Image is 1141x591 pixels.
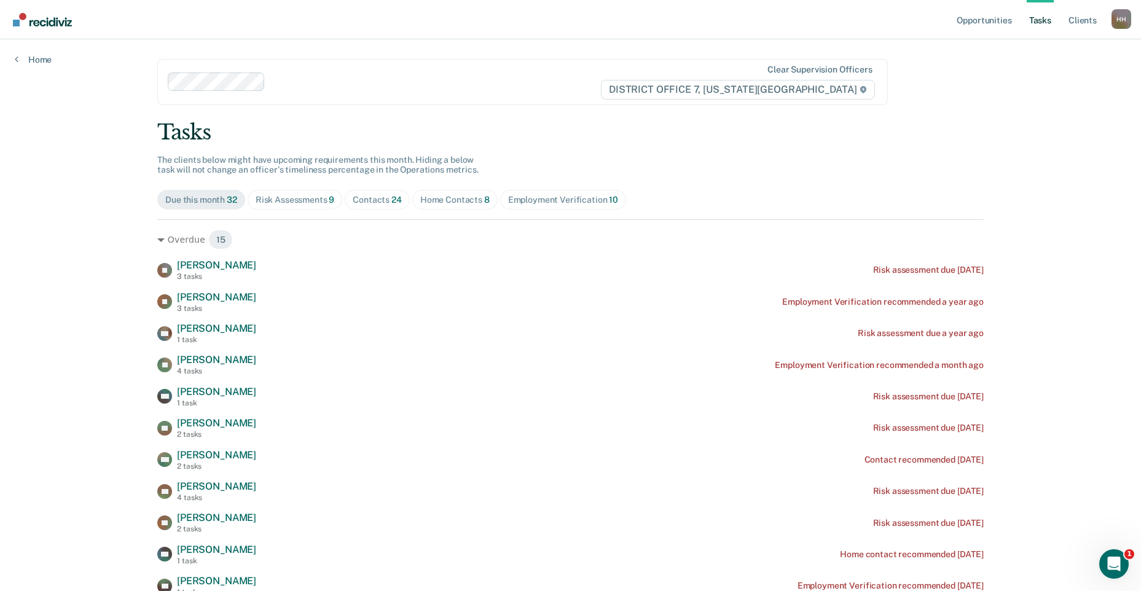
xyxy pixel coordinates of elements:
div: 3 tasks [177,272,256,281]
span: 24 [391,195,402,205]
div: Risk assessment due [DATE] [873,391,984,402]
div: 4 tasks [177,367,256,375]
div: Risk assessment due [DATE] [873,265,984,275]
span: [PERSON_NAME] [177,480,256,492]
div: Home contact recommended [DATE] [840,549,984,560]
div: 1 task [177,399,256,407]
span: [PERSON_NAME] [177,354,256,366]
span: [PERSON_NAME] [177,323,256,334]
span: 15 [208,230,233,249]
div: Risk assessment due [DATE] [873,423,984,433]
div: Employment Verification [508,195,618,205]
div: 1 task [177,557,256,565]
span: 9 [329,195,334,205]
div: Risk assessment due [DATE] [873,518,984,528]
div: Clear supervision officers [767,65,872,75]
span: 8 [484,195,490,205]
span: The clients below might have upcoming requirements this month. Hiding a below task will not chang... [157,155,479,175]
button: Profile dropdown button [1112,9,1131,29]
img: Recidiviz [13,13,72,26]
div: Home Contacts [420,195,490,205]
span: [PERSON_NAME] [177,575,256,587]
div: Employment Verification recommended a month ago [775,360,983,370]
span: [PERSON_NAME] [177,512,256,523]
div: Risk assessment due [DATE] [873,486,984,496]
span: 1 [1124,549,1134,559]
div: Employment Verification recommended a year ago [782,297,984,307]
div: Risk assessment due a year ago [858,328,984,339]
div: Risk Assessments [256,195,335,205]
div: Tasks [157,120,984,145]
span: [PERSON_NAME] [177,259,256,271]
div: Contacts [353,195,402,205]
span: [PERSON_NAME] [177,417,256,429]
span: [PERSON_NAME] [177,291,256,303]
span: 10 [609,195,618,205]
div: 2 tasks [177,462,256,471]
div: Overdue 15 [157,230,984,249]
div: H H [1112,9,1131,29]
iframe: Intercom live chat [1099,549,1129,579]
div: Contact recommended [DATE] [865,455,984,465]
span: [PERSON_NAME] [177,386,256,397]
div: 2 tasks [177,430,256,439]
div: 1 task [177,335,256,344]
div: Due this month [165,195,237,205]
div: Employment Verification recommended [DATE] [798,581,984,591]
span: [PERSON_NAME] [177,544,256,555]
div: 2 tasks [177,525,256,533]
span: [PERSON_NAME] [177,449,256,461]
span: DISTRICT OFFICE 7, [US_STATE][GEOGRAPHIC_DATA] [601,80,874,100]
span: 32 [227,195,237,205]
div: 3 tasks [177,304,256,313]
div: 4 tasks [177,493,256,502]
a: Home [15,54,52,65]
